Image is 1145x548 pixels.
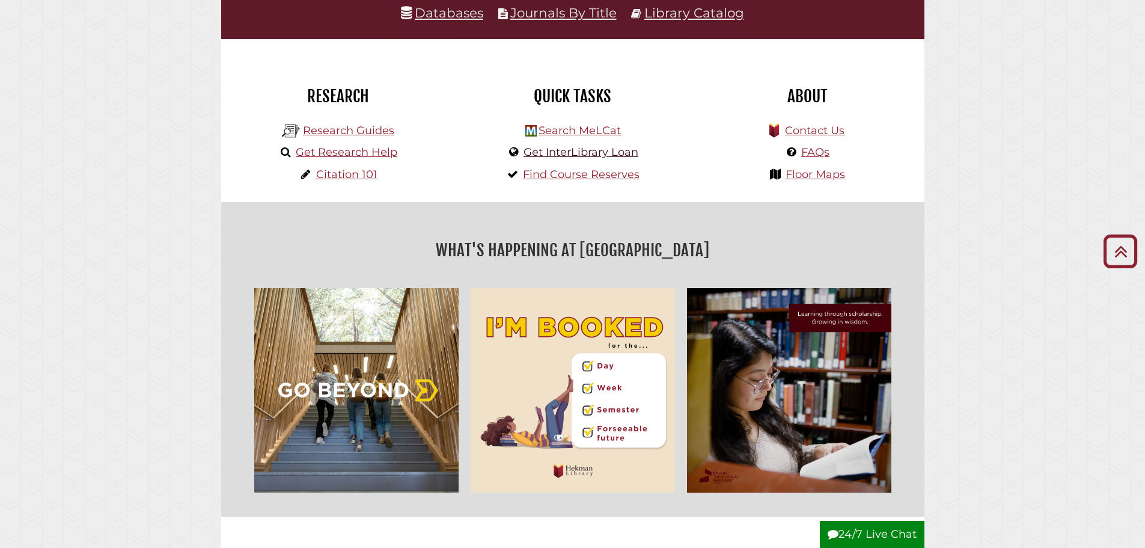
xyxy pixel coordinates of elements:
a: Floor Maps [786,168,845,181]
a: Library Catalog [644,5,744,20]
h2: Research [230,86,447,106]
a: Citation 101 [316,168,377,181]
img: Learning through scholarship, growing in wisdom. [681,282,897,499]
a: Contact Us [785,124,844,137]
div: slideshow [248,282,897,499]
a: Databases [401,5,483,20]
a: Research Guides [303,124,394,137]
h2: Quick Tasks [465,86,681,106]
img: Hekman Library Logo [525,125,537,137]
a: Journals By Title [510,5,617,20]
h2: About [699,86,915,106]
img: Hekman Library Logo [282,122,300,140]
a: Back to Top [1099,241,1142,261]
h2: What's Happening at [GEOGRAPHIC_DATA] [230,236,915,264]
a: Get Research Help [296,146,397,159]
img: Go Beyond [248,282,465,499]
a: Search MeLCat [539,124,621,137]
a: FAQs [801,146,829,159]
a: Get InterLibrary Loan [524,146,638,159]
a: Find Course Reserves [523,168,640,181]
img: I'm Booked for the... Day, Week, Foreseeable Future! Hekman Library [465,282,681,499]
